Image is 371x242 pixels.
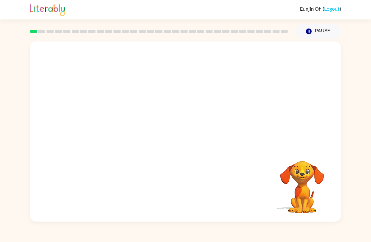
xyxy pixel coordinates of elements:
[296,24,341,39] button: Pause
[324,6,340,12] a: Logout
[300,6,323,12] span: Eunjin Oh
[30,3,65,16] img: Literably
[271,151,334,214] video: Your browser must support playing .mp4 files to use Literably. Please try using another browser.
[300,6,341,12] div: ( )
